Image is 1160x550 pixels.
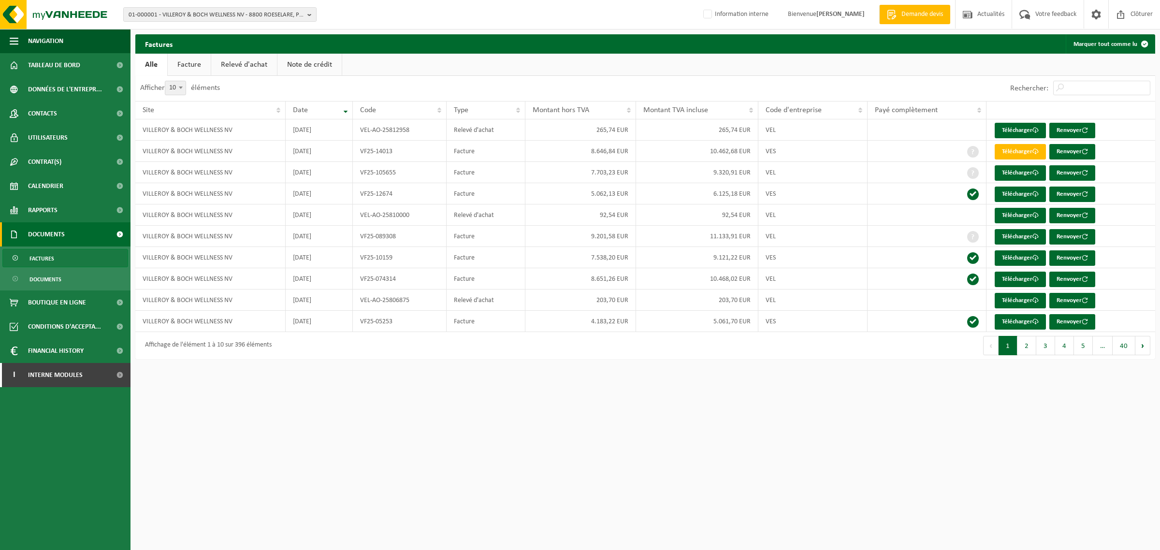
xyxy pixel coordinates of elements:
[353,204,446,226] td: VEL-AO-25810000
[165,81,186,95] span: 10
[135,226,286,247] td: VILLEROY & BOCH WELLNESS NV
[360,106,376,114] span: Code
[995,144,1046,159] a: Télécharger
[899,10,945,19] span: Demande devis
[995,208,1046,223] a: Télécharger
[995,293,1046,308] a: Télécharger
[353,162,446,183] td: VF25-105655
[447,183,526,204] td: Facture
[286,162,353,183] td: [DATE]
[28,174,63,198] span: Calendrier
[286,268,353,289] td: [DATE]
[1055,336,1074,355] button: 4
[1074,336,1093,355] button: 5
[29,270,61,289] span: Documents
[353,226,446,247] td: VF25-089308
[143,106,154,114] span: Site
[1049,250,1095,266] button: Renvoyer
[758,119,868,141] td: VEL
[28,198,58,222] span: Rapports
[758,204,868,226] td: VEL
[525,183,636,204] td: 5.062,13 EUR
[1066,34,1154,54] button: Marquer tout comme lu
[1036,336,1055,355] button: 3
[1049,144,1095,159] button: Renvoyer
[28,29,63,53] span: Navigation
[211,54,277,76] a: Relevé d'achat
[10,363,18,387] span: I
[995,229,1046,245] a: Télécharger
[286,204,353,226] td: [DATE]
[353,247,446,268] td: VF25-10159
[353,311,446,332] td: VF25-05253
[353,183,446,204] td: VF25-12674
[135,54,167,76] a: Alle
[447,311,526,332] td: Facture
[525,289,636,311] td: 203,70 EUR
[816,11,865,18] strong: [PERSON_NAME]
[758,162,868,183] td: VEL
[995,187,1046,202] a: Télécharger
[135,268,286,289] td: VILLEROY & BOCH WELLNESS NV
[286,226,353,247] td: [DATE]
[999,336,1017,355] button: 1
[636,204,758,226] td: 92,54 EUR
[636,247,758,268] td: 9.121,22 EUR
[995,123,1046,138] a: Télécharger
[758,311,868,332] td: VES
[525,226,636,247] td: 9.201,58 EUR
[129,8,304,22] span: 01-000001 - VILLEROY & BOCH WELLNESS NV - 8800 ROESELARE, POPULIERSTRAAT 1
[995,165,1046,181] a: Télécharger
[1049,272,1095,287] button: Renvoyer
[135,311,286,332] td: VILLEROY & BOCH WELLNESS NV
[168,54,211,76] a: Facture
[758,226,868,247] td: VEL
[995,314,1046,330] a: Télécharger
[140,337,272,354] div: Affichage de l'élément 1 à 10 sur 396 éléments
[983,336,999,355] button: Previous
[1113,336,1135,355] button: 40
[525,119,636,141] td: 265,74 EUR
[135,204,286,226] td: VILLEROY & BOCH WELLNESS NV
[447,119,526,141] td: Relevé d'achat
[286,289,353,311] td: [DATE]
[286,311,353,332] td: [DATE]
[286,119,353,141] td: [DATE]
[758,141,868,162] td: VES
[28,363,83,387] span: Interne modules
[533,106,589,114] span: Montant hors TVA
[353,119,446,141] td: VEL-AO-25812958
[28,222,65,246] span: Documents
[525,311,636,332] td: 4.183,22 EUR
[28,315,101,339] span: Conditions d'accepta...
[447,141,526,162] td: Facture
[135,141,286,162] td: VILLEROY & BOCH WELLNESS NV
[447,268,526,289] td: Facture
[28,53,80,77] span: Tableau de bord
[636,141,758,162] td: 10.462,68 EUR
[135,162,286,183] td: VILLEROY & BOCH WELLNESS NV
[701,7,768,22] label: Information interne
[28,126,68,150] span: Utilisateurs
[766,106,822,114] span: Code d'entreprise
[525,204,636,226] td: 92,54 EUR
[447,226,526,247] td: Facture
[447,204,526,226] td: Relevé d'achat
[353,268,446,289] td: VF25-074314
[2,249,128,267] a: Factures
[1049,208,1095,223] button: Renvoyer
[140,84,220,92] label: Afficher éléments
[28,101,57,126] span: Contacts
[1135,336,1150,355] button: Next
[1049,229,1095,245] button: Renvoyer
[995,250,1046,266] a: Télécharger
[525,268,636,289] td: 8.651,26 EUR
[1049,187,1095,202] button: Renvoyer
[1093,336,1113,355] span: …
[447,247,526,268] td: Facture
[353,289,446,311] td: VEL-AO-25806875
[1049,314,1095,330] button: Renvoyer
[286,183,353,204] td: [DATE]
[353,141,446,162] td: VF25-14013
